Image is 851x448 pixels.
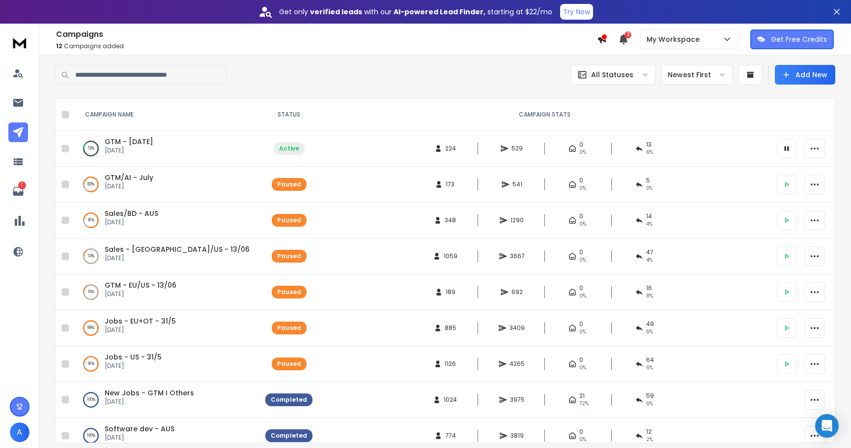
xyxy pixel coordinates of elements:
span: 16 [646,284,652,292]
p: 99 % [87,323,94,333]
span: 0% [579,256,586,264]
span: 14 [646,212,652,220]
p: 100 % [87,431,95,441]
span: 5 [646,177,650,184]
td: 91%Jobs - US - 31/5[DATE] [73,346,259,382]
span: 0 [579,177,583,184]
span: 0% [579,436,586,444]
div: Paused [277,180,301,188]
a: GTM - EU/US - 13/06 [105,280,176,290]
span: GTM/AI - July [105,173,153,182]
th: CAMPAIGN STATS [318,99,771,131]
span: 541 [512,180,522,188]
td: 83%GTM/AI - July[DATE] [73,167,259,203]
span: 0 [579,284,583,292]
a: Software dev - AUS [105,424,174,434]
p: [DATE] [105,290,176,298]
span: 1059 [444,252,457,260]
button: Get Free Credits [750,30,834,49]
a: GTM - [DATE] [105,137,153,147]
a: Jobs - US - 31/5 [105,352,162,362]
div: Paused [277,288,301,296]
span: 49 [646,320,654,328]
span: 3409 [510,324,525,332]
td: 16%GTM - EU/US - 13/06[DATE] [73,274,259,310]
div: Paused [277,216,301,224]
span: 348 [445,216,456,224]
span: 3819 [511,432,524,440]
strong: verified leads [310,7,362,17]
img: logo [10,33,29,52]
span: 0% [579,184,586,192]
a: New Jobs - GTM I Others [105,388,194,398]
p: [DATE] [105,326,176,334]
td: 100%New Jobs - GTM I Others[DATE] [73,382,259,418]
p: 13 % [88,144,94,153]
span: 47 [646,248,653,256]
span: 12 [56,42,62,50]
span: 1290 [511,216,524,224]
span: 0 [579,212,583,220]
span: 59 [646,392,654,400]
a: Sales - [GEOGRAPHIC_DATA]/US - 13/06 [105,244,250,254]
span: 189 [446,288,455,296]
span: 0 [579,141,583,149]
p: [DATE] [105,254,250,262]
button: Newest First [661,65,733,85]
div: Paused [277,360,301,368]
span: 0% [579,364,586,372]
td: 13%GTM - [DATE][DATE] [73,131,259,167]
div: Paused [277,324,301,332]
span: 0% [579,149,586,156]
span: 0 [579,248,583,256]
p: Campaigns added [56,42,597,50]
div: Paused [277,252,301,260]
span: 6 % [646,149,653,156]
button: A [10,422,29,442]
p: 83 % [87,179,94,189]
div: Open Intercom Messenger [815,414,839,438]
span: 13 [646,141,652,149]
a: Sales/BD - AUS [105,209,158,218]
span: 72 % [579,400,589,408]
div: Completed [271,396,307,404]
p: My Workspace [647,34,704,44]
span: 1126 [445,360,456,368]
span: 4 % [646,220,652,228]
span: 1024 [444,396,457,404]
span: 692 [511,288,523,296]
span: 0 [579,356,583,364]
p: 16 % [88,287,94,297]
span: 3 % [646,184,652,192]
span: 12 [646,428,652,436]
h1: Campaigns [56,29,597,40]
td: 13%Sales - [GEOGRAPHIC_DATA]/US - 13/06[DATE] [73,239,259,274]
p: Try Now [563,7,590,17]
p: [DATE] [105,362,162,370]
span: 0% [579,220,586,228]
span: 6 % [646,400,653,408]
span: Jobs - EU+OT - 31/5 [105,316,176,326]
p: [DATE] [105,218,158,226]
span: 0% [579,328,586,336]
span: 4265 [510,360,525,368]
td: 99%Jobs - EU+OT - 31/5[DATE] [73,310,259,346]
span: 3975 [510,396,525,404]
p: 100 % [87,395,95,405]
span: 2 % [646,436,653,444]
span: 8 % [646,292,653,300]
span: 0% [579,292,586,300]
span: 6 % [646,364,653,372]
button: Try Now [560,4,593,20]
p: All Statuses [591,70,633,80]
span: 885 [445,324,456,332]
span: 4 % [646,256,652,264]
